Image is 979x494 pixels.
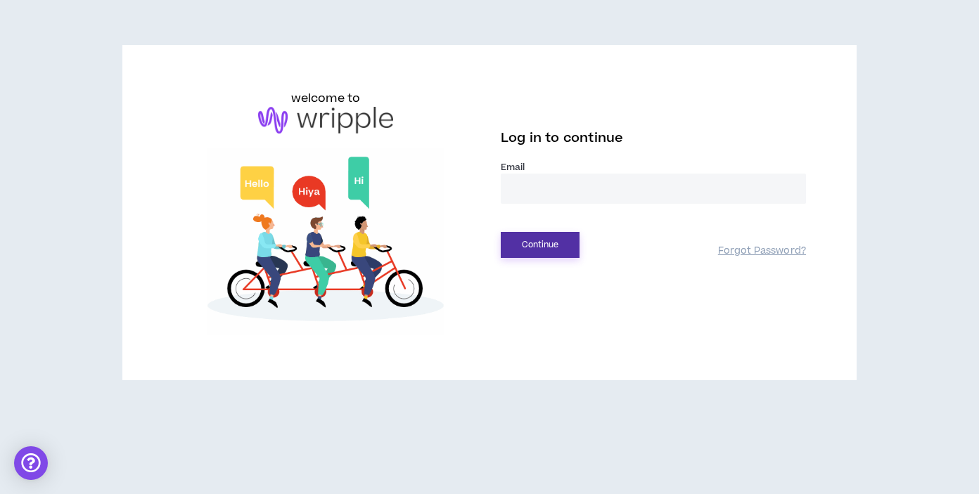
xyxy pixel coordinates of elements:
button: Continue [501,232,580,258]
label: Email [501,161,806,174]
div: Open Intercom Messenger [14,446,48,480]
img: logo-brand.png [258,107,393,134]
span: Log in to continue [501,129,623,147]
a: Forgot Password? [718,245,806,258]
h6: welcome to [291,90,361,107]
img: Welcome to Wripple [173,148,478,336]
